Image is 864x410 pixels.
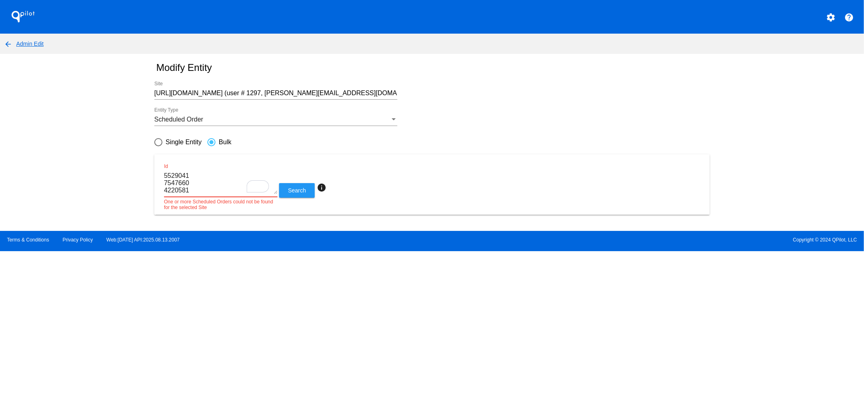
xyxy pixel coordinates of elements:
[63,237,93,243] a: Privacy Policy
[107,237,180,243] a: Web:[DATE] API:2025.08.13.2007
[279,183,315,198] button: Search
[844,13,854,22] mat-icon: help
[7,9,39,25] h1: QPilot
[156,62,212,73] h2: Modify Entity
[154,116,203,123] span: Scheduled Order
[162,139,202,146] div: Single Entity
[164,199,277,210] mat-error: One or more Scheduled Orders could not be found for the selected Site
[826,13,836,22] mat-icon: settings
[215,139,231,146] div: Bulk
[3,39,13,49] mat-icon: arrow_back
[154,138,236,145] mat-radio-group: Update Type
[317,183,326,192] mat-icon: Example home icon
[288,187,306,194] span: Search
[164,172,277,194] textarea: To enrich screen reader interactions, please activate Accessibility in Grammarly extension settings
[154,90,397,97] input: Number
[439,237,857,243] span: Copyright © 2024 QPilot, LLC
[7,237,49,243] a: Terms & Conditions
